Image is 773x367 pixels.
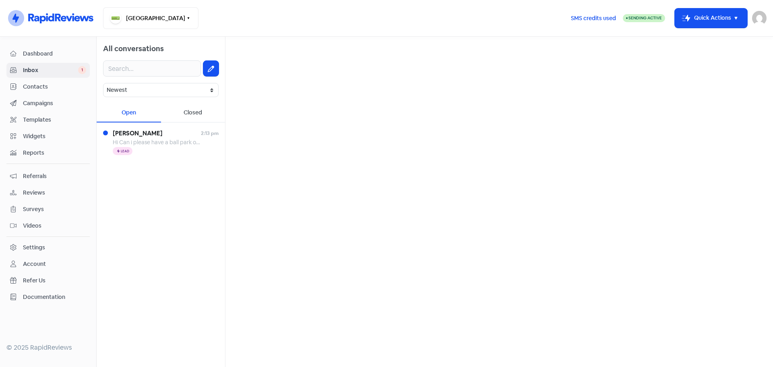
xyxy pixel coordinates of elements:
a: Videos [6,218,90,233]
span: Sending Active [628,15,662,21]
span: Reports [23,149,86,157]
span: All conversations [103,44,164,53]
a: Contacts [6,79,90,94]
img: User [752,11,767,25]
button: Quick Actions [675,8,747,28]
a: Reports [6,145,90,160]
span: Campaigns [23,99,86,108]
span: Documentation [23,293,86,301]
div: Account [23,260,46,268]
a: SMS credits used [564,13,623,22]
a: Account [6,257,90,272]
a: Reviews [6,185,90,200]
a: Documentation [6,290,90,305]
div: Open [97,104,161,122]
a: Inbox 1 [6,63,90,78]
a: Settings [6,240,90,255]
button: [GEOGRAPHIC_DATA] [103,7,198,29]
div: Settings [23,243,45,252]
div: © 2025 RapidReviews [6,343,90,352]
a: Refer Us [6,273,90,288]
span: Lead [121,149,129,153]
a: Campaigns [6,96,90,111]
span: Surveys [23,205,86,214]
span: Widgets [23,132,86,141]
span: [PERSON_NAME] [113,129,201,138]
span: Refer Us [23,276,86,285]
a: Referrals [6,169,90,184]
span: Dashboard [23,50,86,58]
a: Widgets [6,129,90,144]
span: SMS credits used [571,14,616,23]
span: Referrals [23,172,86,180]
span: Templates [23,116,86,124]
div: Closed [161,104,225,122]
input: Search... [103,60,201,77]
span: Inbox [23,66,78,75]
span: Reviews [23,189,86,197]
span: Contacts [23,83,86,91]
a: Templates [6,112,90,127]
span: 1 [78,66,86,74]
span: 2:13 pm [201,130,219,137]
a: Dashboard [6,46,90,61]
a: Surveys [6,202,90,217]
span: Videos [23,222,86,230]
a: Sending Active [623,13,665,23]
